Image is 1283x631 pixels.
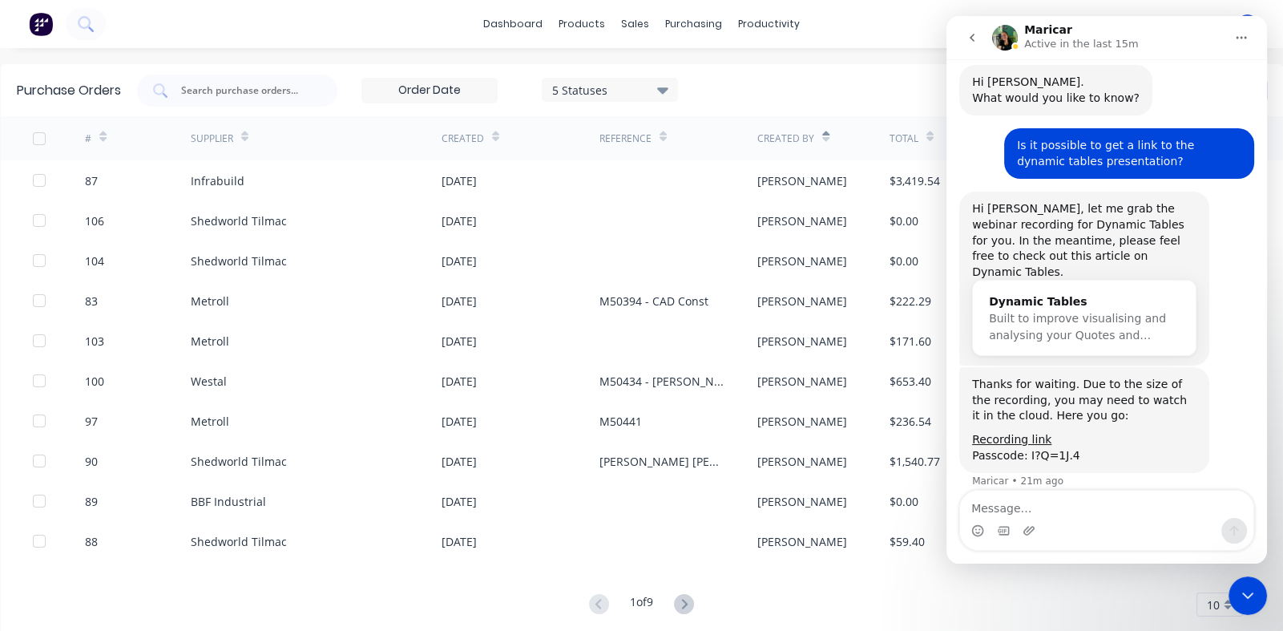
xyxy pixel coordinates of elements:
div: settings [1096,12,1156,36]
input: Search purchase orders... [180,83,313,99]
div: [PERSON_NAME] [757,253,847,269]
div: sales [613,12,657,36]
div: Total [890,131,918,146]
div: productivity [730,12,808,36]
iframe: Intercom live chat [946,16,1267,564]
div: purchasing [657,12,730,36]
div: M50394 - CAD Const [599,293,708,309]
div: Purchase Orders [17,81,121,100]
div: 88 [85,533,98,550]
span: 10 [1207,597,1220,613]
div: $0.00 [890,212,918,229]
div: Westal [191,373,227,390]
div: Metroll [191,293,229,309]
div: products [551,12,613,36]
div: [DATE] [442,212,477,229]
div: # [85,131,91,146]
div: [DATE] [442,172,477,189]
div: 87 [85,172,98,189]
div: [PERSON_NAME] [PERSON_NAME] [599,453,725,470]
div: $236.54 [890,413,931,430]
div: [DATE] [442,493,477,510]
div: [DATE] [442,253,477,269]
div: [DATE] [442,293,477,309]
div: 104 [85,253,104,269]
div: Shedworld Tilmac [191,453,287,470]
div: Metroll [191,333,229,350]
div: [PERSON_NAME] [757,293,847,309]
div: [DATE] [442,333,477,350]
div: [PERSON_NAME] [757,373,847,390]
div: Shedworld Tilmac [191,212,287,229]
div: 89 [85,493,98,510]
div: Supplier [191,131,233,146]
div: [DATE] [442,373,477,390]
div: [PERSON_NAME] [757,333,847,350]
div: [PERSON_NAME] [757,453,847,470]
div: [DATE] [442,533,477,550]
div: [PERSON_NAME] [757,533,847,550]
img: Factory [29,12,53,36]
div: M50441 [599,413,642,430]
div: $59.40 [890,533,925,550]
div: $3,419.54 [890,172,940,189]
input: Order Date [362,79,497,103]
div: BBF Industrial [191,493,266,510]
div: [PERSON_NAME] [757,212,847,229]
div: Metroll [191,413,229,430]
div: Created [442,131,484,146]
div: Shedworld Tilmac [191,533,287,550]
iframe: Intercom live chat [1229,576,1267,615]
div: 1 of 9 [630,593,653,617]
div: [PERSON_NAME] [757,413,847,430]
a: dashboard [475,12,551,36]
div: $653.40 [890,373,931,390]
div: 90 [85,453,98,470]
div: Created By [757,131,814,146]
div: $171.60 [890,333,931,350]
div: Shedworld Tilmac [191,253,287,269]
div: 106 [85,212,104,229]
div: $0.00 [890,493,918,510]
div: Reference [599,131,652,146]
div: $0.00 [890,253,918,269]
div: 103 [85,333,104,350]
div: [PERSON_NAME] [757,172,847,189]
div: $1,540.77 [890,453,940,470]
div: [PERSON_NAME] [757,493,847,510]
div: Infrabuild [191,172,244,189]
div: 100 [85,373,104,390]
div: M50434 - [PERSON_NAME] [599,373,725,390]
div: [DATE] [442,453,477,470]
div: 83 [85,293,98,309]
div: 97 [85,413,98,430]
